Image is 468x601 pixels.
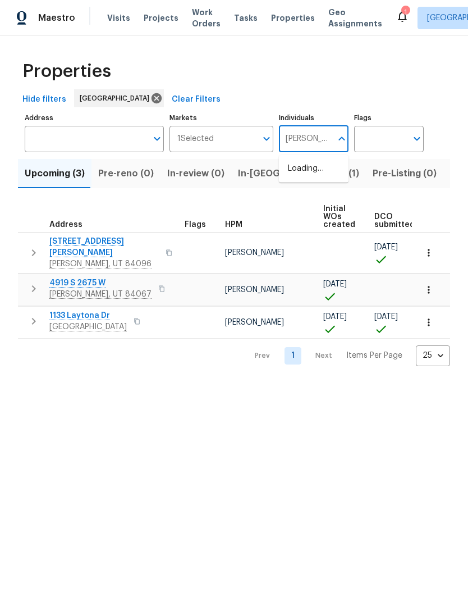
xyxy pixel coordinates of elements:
span: Properties [22,66,111,77]
span: Upcoming (3) [25,166,85,181]
label: Address [25,115,164,121]
button: Hide filters [18,89,71,110]
div: Loading… [279,155,348,183]
span: [DATE] [374,243,398,251]
span: [PERSON_NAME] [225,286,284,294]
span: Tasks [234,14,258,22]
span: Hide filters [22,93,66,107]
span: Address [49,221,82,229]
button: Close [334,131,350,147]
input: Search ... [279,126,332,152]
span: HPM [225,221,242,229]
span: Visits [107,12,130,24]
div: 25 [416,341,450,370]
span: Clear Filters [172,93,221,107]
span: [GEOGRAPHIC_DATA] [80,93,154,104]
nav: Pagination Navigation [244,345,450,366]
div: [GEOGRAPHIC_DATA] [74,89,164,107]
span: Maestro [38,12,75,24]
span: [DATE] [323,313,347,321]
span: In-[GEOGRAPHIC_DATA] (1) [238,166,359,181]
button: Open [149,131,165,147]
a: Goto page 1 [285,347,301,365]
button: Clear Filters [167,89,225,110]
label: Flags [354,115,424,121]
span: In-review (0) [167,166,224,181]
label: Individuals [279,115,348,121]
span: Projects [144,12,178,24]
span: Pre-Listing (0) [373,166,437,181]
span: Pre-reno (0) [98,166,154,181]
span: 1 Selected [177,134,214,144]
span: Work Orders [192,7,221,29]
span: Initial WOs created [323,205,355,229]
span: Flags [185,221,206,229]
button: Open [259,131,274,147]
p: Items Per Page [346,350,402,361]
button: Open [409,131,425,147]
span: [DATE] [323,280,347,288]
span: [DATE] [374,313,398,321]
span: [PERSON_NAME] [225,318,284,326]
span: [PERSON_NAME] [225,249,284,257]
span: DCO submitted [374,213,415,229]
span: Properties [271,12,315,24]
label: Markets [169,115,274,121]
span: Geo Assignments [328,7,382,29]
div: 1 [401,7,409,18]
